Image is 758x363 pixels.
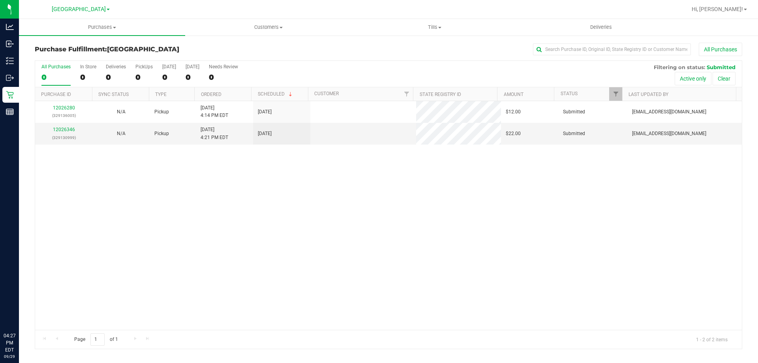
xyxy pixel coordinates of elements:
span: [GEOGRAPHIC_DATA] [52,6,106,13]
a: Tills [351,19,518,36]
span: [GEOGRAPHIC_DATA] [107,45,179,53]
a: 12026280 [53,105,75,111]
span: Submitted [563,130,585,137]
inline-svg: Analytics [6,23,14,31]
p: 09/29 [4,354,15,359]
div: 0 [209,73,238,82]
div: 0 [186,73,199,82]
iframe: Resource center [8,300,32,324]
div: PickUps [135,64,153,70]
a: Amount [504,92,523,97]
button: All Purchases [699,43,742,56]
div: 0 [106,73,126,82]
span: Hi, [PERSON_NAME]! [692,6,743,12]
span: Tills [352,24,517,31]
span: [DATE] 4:21 PM EDT [201,126,228,141]
a: Filter [609,87,622,101]
h3: Purchase Fulfillment: [35,46,270,53]
span: Customers [186,24,351,31]
div: 0 [41,73,71,82]
div: [DATE] [186,64,199,70]
div: Needs Review [209,64,238,70]
a: Status [561,91,578,96]
inline-svg: Outbound [6,74,14,82]
span: [EMAIL_ADDRESS][DOMAIN_NAME] [632,108,706,116]
p: (329130999) [40,134,88,141]
span: Page of 1 [68,333,124,346]
span: Submitted [563,108,585,116]
a: 12026346 [53,127,75,132]
span: Submitted [707,64,735,70]
div: 0 [80,73,96,82]
inline-svg: Reports [6,108,14,116]
button: Active only [675,72,711,85]
inline-svg: Retail [6,91,14,99]
a: Type [155,92,167,97]
a: Customer [314,91,339,96]
button: N/A [117,108,126,116]
span: Purchases [19,24,185,31]
span: [DATE] 4:14 PM EDT [201,104,228,119]
inline-svg: Inbound [6,40,14,48]
a: Last Updated By [629,92,668,97]
span: [DATE] [258,108,272,116]
span: Pickup [154,108,169,116]
a: Purchases [19,19,185,36]
div: 0 [135,73,153,82]
a: Scheduled [258,91,294,97]
a: Deliveries [518,19,684,36]
a: Purchase ID [41,92,71,97]
span: Not Applicable [117,131,126,136]
button: Clear [713,72,735,85]
span: $12.00 [506,108,521,116]
p: 04:27 PM EDT [4,332,15,354]
span: Not Applicable [117,109,126,115]
div: 0 [162,73,176,82]
span: Filtering on status: [654,64,705,70]
span: [DATE] [258,130,272,137]
a: Filter [400,87,413,101]
div: All Purchases [41,64,71,70]
span: Pickup [154,130,169,137]
div: Deliveries [106,64,126,70]
input: Search Purchase ID, Original ID, State Registry ID or Customer Name... [533,43,691,55]
inline-svg: Inventory [6,57,14,65]
span: 1 - 2 of 2 items [690,333,734,345]
span: [EMAIL_ADDRESS][DOMAIN_NAME] [632,130,706,137]
div: [DATE] [162,64,176,70]
a: Ordered [201,92,221,97]
input: 1 [90,333,105,346]
a: Customers [185,19,351,36]
span: Deliveries [580,24,623,31]
a: Sync Status [98,92,129,97]
span: $22.00 [506,130,521,137]
button: N/A [117,130,126,137]
div: In Store [80,64,96,70]
a: State Registry ID [420,92,461,97]
p: (329136005) [40,112,88,119]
